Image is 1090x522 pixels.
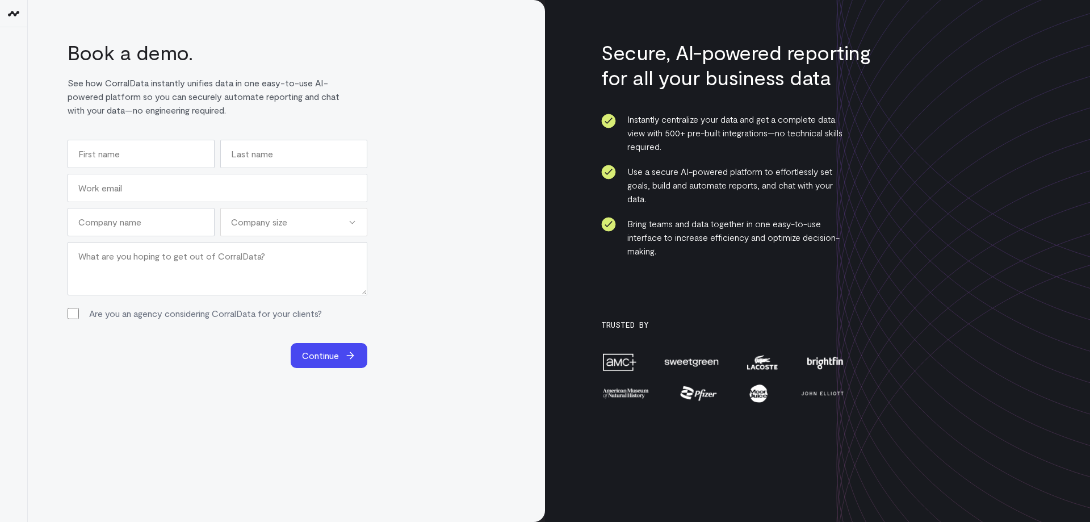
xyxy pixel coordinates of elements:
span: Continue [302,349,339,362]
li: Use a secure AI-powered platform to effortlessly set goals, build and automate reports, and chat ... [601,165,845,206]
label: Are you an agency considering CorralData for your clients? [89,307,322,320]
h1: Book a demo. [68,40,354,65]
h3: Trusted By [601,320,845,329]
li: Bring teams and data together in one easy-to-use interface to increase efficiency and optimize de... [601,217,845,258]
p: See how CorralData instantly unifies data in one easy-to-use AI-powered platform so you can secur... [68,76,354,117]
button: Continue [291,343,367,368]
input: Company name [68,208,215,236]
li: Instantly centralize your data and get a complete data view with 500+ pre-built integrations—no t... [601,112,845,153]
input: Work email [68,174,367,202]
input: First name [68,140,215,168]
h3: Secure, AI-powered reporting for all your business data [601,40,887,90]
input: Last name [220,140,367,168]
div: Company size [220,208,367,236]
